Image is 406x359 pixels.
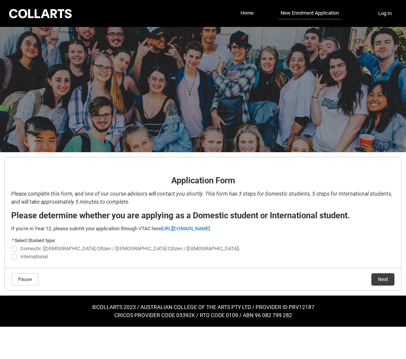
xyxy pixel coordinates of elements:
[12,273,38,286] button: Pause
[371,273,394,286] button: Next
[15,238,55,243] span: Select Student type:
[239,7,256,19] a: Home
[12,238,14,243] abbr: required
[11,211,350,220] strong: Please determine whether you are applying as a Domestic student or International student.
[171,176,235,185] strong: Application Form
[20,246,240,251] span: Domestic ([DEMOGRAPHIC_DATA] Citizen / [DEMOGRAPHIC_DATA] Citizen / [DEMOGRAPHIC_DATA])
[11,163,83,170] strong: Application Form - Page 1
[11,191,392,205] em: Please complete this form, and one of our course advisors will contact you shortly. This form has...
[279,7,341,20] a: New Enrolment Application
[5,157,401,291] article: REDU_Application_Form_for_Applicant flow
[372,7,398,20] button: Log In
[20,254,48,259] span: International
[11,225,395,233] p: If you're in Year 12, please submit your application through VTAC here
[161,226,210,231] a: [URL][DOMAIN_NAME]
